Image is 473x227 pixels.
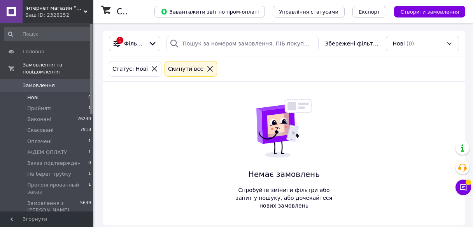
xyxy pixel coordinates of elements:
[455,180,471,195] button: Чат з покупцем
[359,9,380,15] span: Експорт
[400,9,459,15] span: Створити замовлення
[233,169,335,180] span: Немає замовлень
[161,8,259,15] span: Завантажити звіт по пром-оплаті
[23,48,44,55] span: Головна
[325,40,380,47] span: Збережені фільтри:
[386,8,465,14] a: Створити замовлення
[111,65,149,73] div: Статус: Нові
[88,149,91,156] span: 1
[23,61,93,75] span: Замовлення та повідомлення
[88,171,91,178] span: 1
[77,116,91,123] span: 26240
[80,127,91,134] span: 7918
[27,127,54,134] span: Скасовані
[27,160,81,167] span: Заказ подтвержден
[124,40,145,47] span: Фільтри
[80,200,91,214] span: 5639
[273,6,345,17] button: Управління статусами
[27,116,51,123] span: Виконані
[25,12,93,19] div: Ваш ID: 2328252
[4,27,92,41] input: Пошук
[88,94,91,101] span: 0
[352,6,387,17] button: Експорт
[27,200,80,214] span: Замовлення з [PERSON_NAME]
[88,105,91,112] span: 1
[88,138,91,145] span: 1
[27,138,52,145] span: Оплачені
[88,182,91,196] span: 1
[154,6,265,17] button: Завантажити звіт по пром-оплаті
[23,82,55,89] span: Замовлення
[394,6,465,17] button: Створити замовлення
[27,182,88,196] span: Пролонгированный заказ
[25,5,84,12] span: Інтернет магазин "Flash Led"
[88,160,91,167] span: 0
[27,171,71,178] span: Не берет трубку
[166,36,319,51] input: Пошук за номером замовлення, ПІБ покупця, номером телефону, Email, номером накладної
[233,186,335,210] span: Спробуйте змінити фільтри або запит у пошуку, або дочекайтеся нових замовлень
[27,94,39,101] span: Нові
[117,7,196,16] h1: Список замовлень
[392,40,405,47] span: Нові
[27,105,51,112] span: Прийняті
[406,40,414,47] span: (0)
[279,9,338,15] span: Управління статусами
[166,65,205,73] div: Cкинути все
[27,149,67,156] span: ЖДЕМ ОПЛАТУ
